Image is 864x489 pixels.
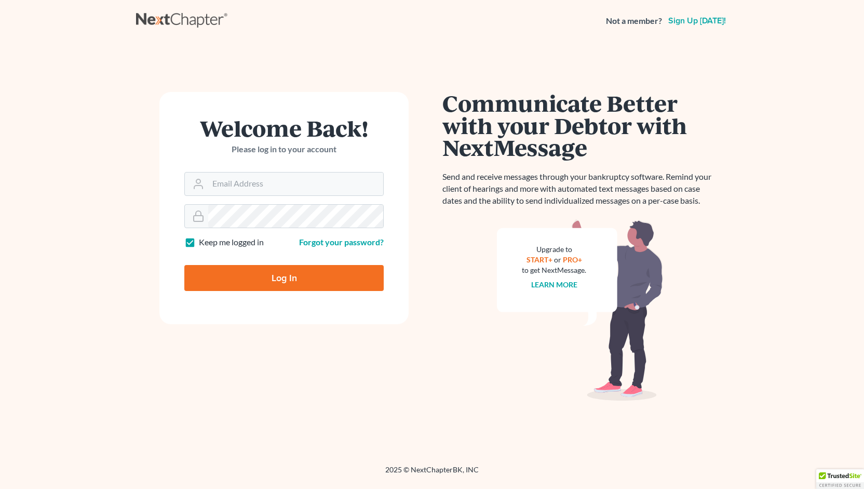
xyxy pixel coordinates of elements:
[526,255,552,264] a: START+
[442,92,718,158] h1: Communicate Better with your Debtor with NextMessage
[442,171,718,207] p: Send and receive messages through your bankruptcy software. Remind your client of hearings and mo...
[563,255,582,264] a: PRO+
[299,237,384,247] a: Forgot your password?
[606,15,662,27] strong: Not a member?
[199,236,264,248] label: Keep me logged in
[136,465,728,483] div: 2025 © NextChapterBK, INC
[522,244,586,255] div: Upgrade to
[208,173,383,195] input: Email Address
[666,17,728,25] a: Sign up [DATE]!
[497,219,663,401] img: nextmessage_bg-59042aed3d76b12b5cd301f8e5b87938c9018125f34e5fa2b7a6b67550977c72.svg
[184,265,384,291] input: Log In
[531,280,577,289] a: Learn more
[184,143,384,155] p: Please log in to your account
[554,255,561,264] span: or
[184,117,384,139] h1: Welcome Back!
[816,469,864,489] div: TrustedSite Certified
[522,265,586,275] div: to get NextMessage.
